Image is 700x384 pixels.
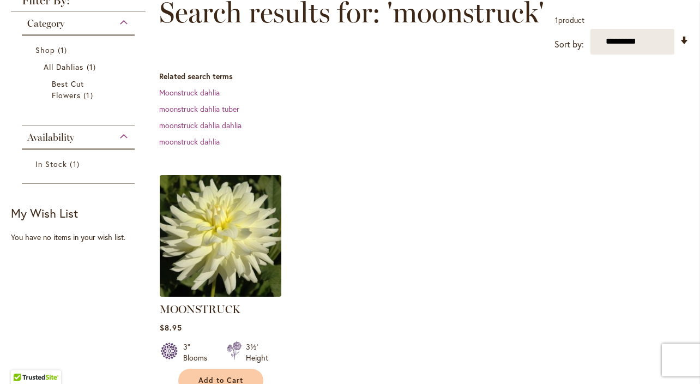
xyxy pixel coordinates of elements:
span: Availability [27,131,74,143]
strong: My Wish List [11,205,78,221]
span: Category [27,17,64,29]
a: moonstruck dahlia tuber [159,104,239,114]
span: Shop [35,45,55,55]
span: $8.95 [160,322,182,333]
span: 1 [555,15,558,25]
a: Moonstruck dahlia [159,87,220,98]
span: All Dahlias [44,62,84,72]
a: All Dahlias [44,61,116,73]
span: 1 [87,61,99,73]
img: MOONSTRUCK [156,172,284,299]
iframe: Launch Accessibility Center [8,345,39,376]
div: You have no items in your wish list. [11,232,152,243]
a: moonstruck dahlia dahlia [159,120,242,130]
a: moonstruck dahlia [159,136,220,147]
span: 1 [58,44,70,56]
span: 1 [83,89,95,101]
a: Shop [35,44,124,56]
a: MOONSTRUCK [160,303,240,316]
span: 1 [70,158,82,170]
p: product [555,11,584,29]
a: Best Cut Flowers [52,78,107,101]
dt: Related search terms [159,71,689,82]
div: 3" Blooms [183,341,214,363]
div: 3½' Height [246,341,268,363]
span: In Stock [35,159,67,169]
a: MOONSTRUCK [160,289,281,299]
a: In Stock 1 [35,158,124,170]
span: Best Cut Flowers [52,79,84,100]
label: Sort by: [554,34,584,55]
